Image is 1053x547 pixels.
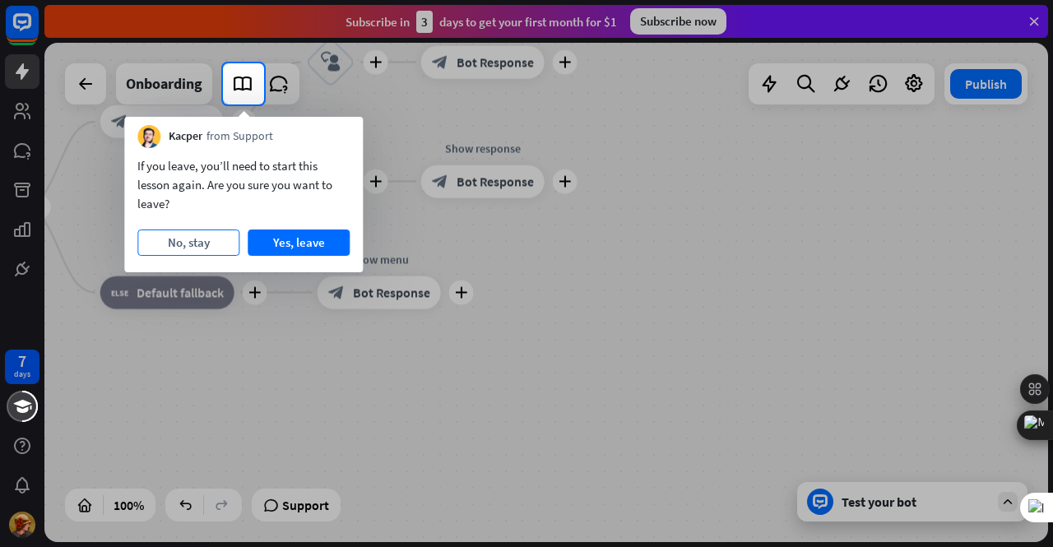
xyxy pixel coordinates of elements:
button: Yes, leave [248,229,350,256]
span: Kacper [169,128,202,145]
button: No, stay [137,229,239,256]
span: from Support [206,128,273,145]
button: Open LiveChat chat widget [13,7,63,56]
div: If you leave, you’ll need to start this lesson again. Are you sure you want to leave? [137,156,350,213]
